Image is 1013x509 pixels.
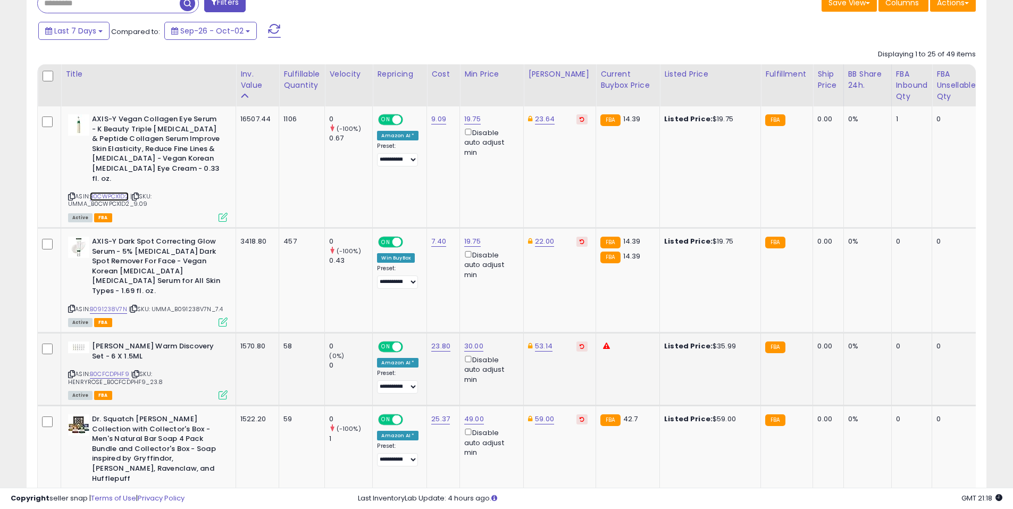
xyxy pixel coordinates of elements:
div: 0 [329,114,372,124]
span: | SKU: UMMA_B0CWPCX1D2_9.09 [68,192,152,208]
div: 0% [848,341,883,351]
div: $59.00 [664,414,752,424]
a: 59.00 [535,414,554,424]
div: Ship Price [817,69,839,91]
div: ASIN: [68,341,228,398]
small: FBA [600,114,620,126]
a: 30.00 [464,341,483,352]
a: 19.75 [464,236,481,247]
div: 0.67 [329,133,372,143]
div: Preset: [377,265,418,289]
div: Cost [431,69,455,80]
div: 1522.20 [240,414,271,424]
div: $35.99 [664,341,752,351]
div: Repricing [377,69,422,80]
div: $19.75 [664,237,752,246]
a: B091238V7N [90,305,127,314]
div: 16507.44 [240,114,271,124]
b: Dr. Squatch [PERSON_NAME] Collection with Collector's Box - Men's Natural Bar Soap 4 Pack Bundle ... [92,414,221,486]
div: Min Price [464,69,519,80]
small: FBA [765,237,785,248]
img: 31dZf2H0C5L._SL40_.jpg [68,237,89,258]
span: All listings currently available for purchase on Amazon [68,213,93,222]
span: ON [380,115,393,124]
div: [PERSON_NAME] [528,69,591,80]
div: Disable auto adjust min [464,427,515,457]
div: Title [65,69,231,80]
div: 0 [936,237,972,246]
span: ON [380,238,393,247]
img: 21glp-B4qbL._SL40_.jpg [68,114,89,136]
span: FBA [94,213,112,222]
div: Current Buybox Price [600,69,655,91]
span: OFF [401,238,418,247]
div: Displaying 1 to 25 of 49 items [878,49,976,60]
div: Amazon AI * [377,431,418,440]
div: ASIN: [68,237,228,326]
span: Last 7 Days [54,26,96,36]
img: 51Oh4Gp4qrL._SL40_.jpg [68,414,89,436]
span: ON [380,415,393,424]
div: 1570.80 [240,341,271,351]
a: 7.40 [431,236,446,247]
span: FBA [94,391,112,400]
div: 0.00 [817,414,835,424]
span: Sep-26 - Oct-02 [180,26,244,36]
div: 0% [848,237,883,246]
a: 53.14 [535,341,552,352]
div: 0 [329,361,372,370]
div: FBA Unsellable Qty [936,69,976,102]
div: 0 [936,414,972,424]
div: 3418.80 [240,237,271,246]
div: 59 [283,414,316,424]
div: 0 [329,237,372,246]
a: 19.75 [464,114,481,124]
a: Privacy Policy [138,493,185,503]
div: Amazon AI * [377,131,418,140]
span: All listings currently available for purchase on Amazon [68,318,93,327]
div: 0 [896,341,924,351]
div: Disable auto adjust min [464,127,515,157]
b: AXIS-Y Dark Spot Correcting Glow Serum - 5% [MEDICAL_DATA] Dark Spot Remover For Face - Vegan Kor... [92,237,221,298]
span: OFF [401,415,418,424]
div: 0 [896,414,924,424]
a: 25.37 [431,414,450,424]
b: Listed Price: [664,341,713,351]
div: Inv. value [240,69,274,91]
b: AXIS-Y Vegan Collagen Eye Serum - K Beauty Triple [MEDICAL_DATA] & Peptide Collagen Serum Improve... [92,114,221,186]
button: Last 7 Days [38,22,110,40]
div: 1106 [283,114,316,124]
div: Amazon AI * [377,358,418,368]
button: Sep-26 - Oct-02 [164,22,257,40]
div: Disable auto adjust min [464,249,515,280]
b: Listed Price: [664,236,713,246]
div: 0.00 [817,237,835,246]
div: Velocity [329,69,368,80]
span: | SKU: UMMA_B091238V7N_7.4 [129,305,223,313]
small: (-100%) [337,424,361,433]
div: 0.00 [817,341,835,351]
div: 0% [848,414,883,424]
div: 0.43 [329,256,372,265]
div: 0 [936,341,972,351]
div: $19.75 [664,114,752,124]
b: Listed Price: [664,414,713,424]
div: seller snap | | [11,494,185,504]
span: 14.39 [623,251,641,261]
span: 42.7 [623,414,638,424]
div: FBA inbound Qty [896,69,928,102]
span: 14.39 [623,236,641,246]
a: 9.09 [431,114,446,124]
div: Disable auto adjust min [464,354,515,385]
div: Fulfillable Quantity [283,69,320,91]
a: 22.00 [535,236,554,247]
div: Preset: [377,143,418,166]
div: Last InventoryLab Update: 4 hours ago. [358,494,1002,504]
small: FBA [600,414,620,426]
div: 0 [329,414,372,424]
a: B0CFCDPHF9 [90,370,129,379]
small: FBA [765,414,785,426]
div: 0.00 [817,114,835,124]
small: FBA [765,114,785,126]
span: 2025-10-10 21:18 GMT [961,493,1002,503]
